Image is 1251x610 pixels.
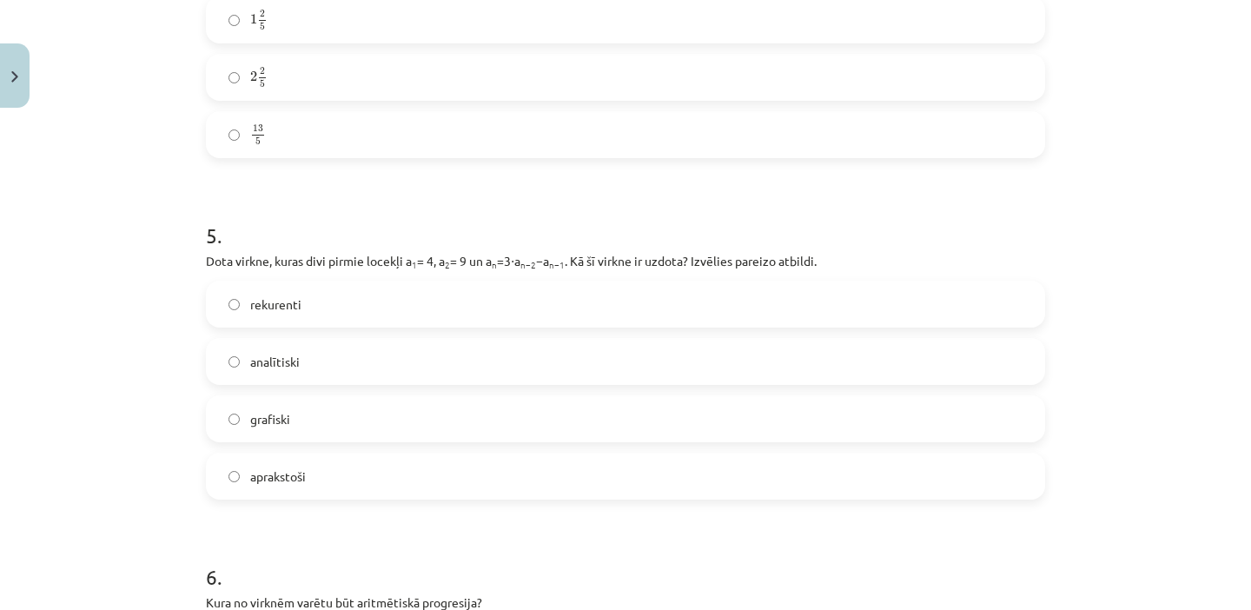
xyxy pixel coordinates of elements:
[250,14,257,24] span: 1
[228,356,240,368] input: analītiski
[445,258,450,271] sub: 2
[260,68,265,76] span: 2
[412,258,417,271] sub: 1
[11,71,18,83] img: icon-close-lesson-0947bae3869378f0d4975bcd49f059093ad1ed9edebbc8119c70593378902aed.svg
[228,414,240,425] input: grafiski
[260,80,265,88] span: 5
[228,471,240,482] input: aprakstoši
[206,252,1045,270] p: Dota virkne, kuras divi pirmie locekļi a = 4, a = 9 un a =3⋅a −a . Kā šī virkne ir uzdota? Izvēli...
[250,295,301,314] span: rekurenti
[206,534,1045,588] h1: 6 .
[228,299,240,310] input: rekurenti
[250,71,257,82] span: 2
[260,23,265,30] span: 5
[253,125,263,133] span: 13
[260,10,265,18] span: 2
[250,467,306,486] span: aprakstoši
[520,258,536,271] sub: n−2
[255,137,261,145] span: 5
[492,258,497,271] sub: n
[250,410,290,428] span: grafiski
[206,193,1045,247] h1: 5 .
[549,258,565,271] sub: n−1
[250,353,300,371] span: analītiski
